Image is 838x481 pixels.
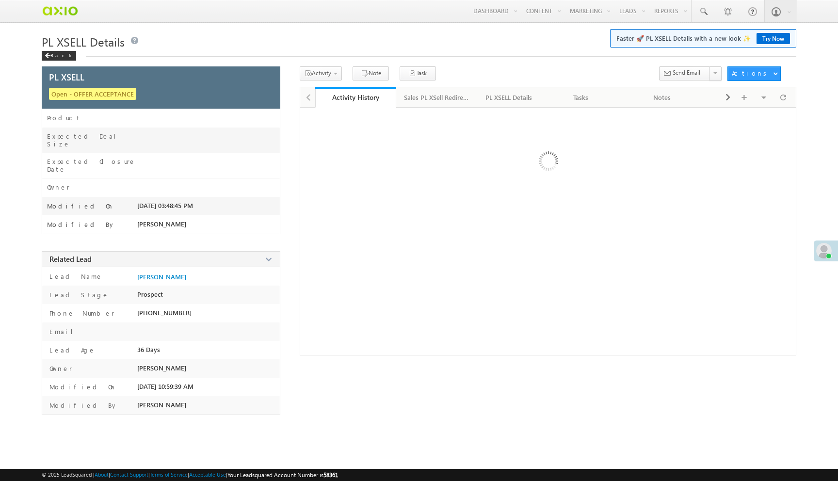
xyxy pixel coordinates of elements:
[47,202,114,210] label: Modified On
[227,471,338,479] span: Your Leadsquared Account Number is
[42,34,125,49] span: PL XSELL Details
[47,183,70,191] label: Owner
[137,364,186,372] span: [PERSON_NAME]
[47,290,109,299] label: Lead Stage
[150,471,188,478] a: Terms of Service
[137,383,193,390] span: [DATE] 10:59:39 AM
[396,87,478,108] a: Sales PL XSell Redirection
[47,114,81,122] label: Product
[137,220,186,228] span: [PERSON_NAME]
[47,309,114,318] label: Phone Number
[630,92,695,103] div: Notes
[315,87,397,108] a: Activity History
[137,309,192,317] span: [PHONE_NUMBER]
[478,87,541,108] a: PL XSELL Details
[616,33,790,43] span: Faster 🚀 PL XSELL Details with a new look ✨
[732,69,770,78] div: Actions
[137,273,186,281] a: [PERSON_NAME]
[548,92,613,103] div: Tasks
[95,471,109,478] a: About
[110,471,148,478] a: Contact Support
[498,112,598,213] img: Loading ...
[42,51,76,61] div: Back
[703,87,785,108] a: Documents
[323,471,338,479] span: 58361
[189,471,226,478] a: Acceptable Use
[404,92,469,103] div: Sales PL XSell Redirection
[47,364,72,373] label: Owner
[300,66,342,80] button: Activity
[47,272,103,281] label: Lead Name
[47,327,81,336] label: Email
[400,66,436,80] button: Task
[47,132,137,148] label: Expected Deal Size
[711,92,776,103] div: Documents
[353,66,389,80] button: Note
[49,254,92,264] span: Related Lead
[312,69,331,77] span: Activity
[47,221,115,228] label: Modified By
[47,346,96,354] label: Lead Age
[659,66,710,80] button: Send Email
[49,88,136,100] span: Open - OFFER ACCEPTANCE
[485,92,532,103] div: PL XSELL Details
[673,68,700,77] span: Send Email
[622,87,704,108] a: Notes
[322,93,389,102] div: Activity History
[42,470,338,480] span: © 2025 LeadSquared | | | | |
[137,290,163,298] span: Prospect
[137,401,186,409] span: [PERSON_NAME]
[137,202,193,209] span: [DATE] 03:48:45 PM
[396,87,478,107] li: Sales PL XSell Redirection
[727,66,781,81] button: Actions
[47,158,137,173] label: Expected Closure Date
[47,401,118,410] label: Modified By
[541,87,622,108] a: Tasks
[49,73,84,81] span: PL XSELL
[137,346,160,353] span: 36 Days
[757,33,790,44] a: Try Now
[47,383,116,391] label: Modified On
[42,2,78,19] img: Custom Logo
